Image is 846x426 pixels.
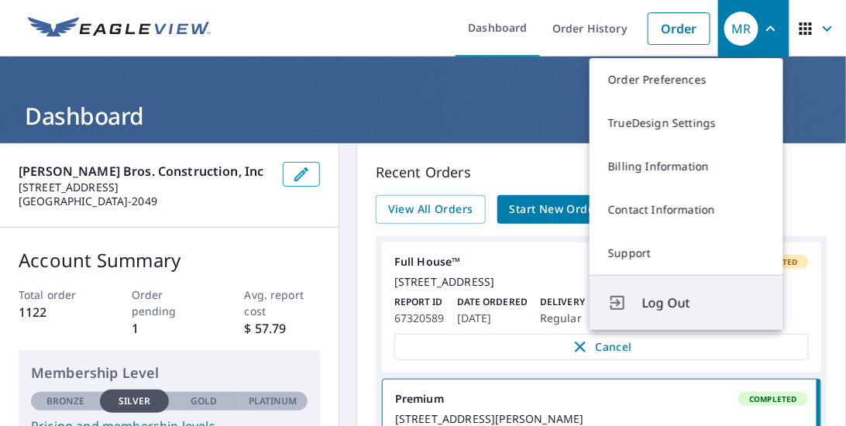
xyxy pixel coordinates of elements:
a: Support [590,232,783,275]
a: Contact Information [590,188,783,232]
p: [GEOGRAPHIC_DATA]-2049 [19,194,270,208]
div: [STREET_ADDRESS][PERSON_NAME] [395,412,808,426]
p: Bronze [46,394,85,408]
span: Log Out [642,294,765,312]
a: Billing Information [590,145,783,188]
p: Total order [19,287,94,303]
div: Full House™ [394,255,809,269]
a: View All Orders [376,195,486,224]
p: Avg. report cost [245,287,320,319]
h1: Dashboard [19,100,827,132]
div: MR [724,12,758,46]
a: Full House™Created[STREET_ADDRESS]Report ID67320589Date Ordered[DATE]DeliveryRegularCancel [382,242,821,373]
p: Membership Level [31,362,308,383]
p: Order pending [132,287,207,319]
p: [DATE] [457,309,528,328]
p: 67320589 [394,309,445,328]
span: View All Orders [388,200,473,219]
p: Silver [119,394,151,408]
a: Order Preferences [590,58,783,101]
p: $ 57.79 [245,319,320,338]
p: Report ID [394,295,445,309]
p: Date Ordered [457,295,528,309]
button: Cancel [394,334,809,360]
p: Regular [540,309,585,328]
p: Platinum [249,394,297,408]
a: Order [648,12,710,45]
div: [STREET_ADDRESS] [394,275,809,289]
a: Start New Order [497,195,612,224]
p: Gold [191,394,217,408]
span: Completed [740,393,806,404]
p: Delivery [540,295,585,309]
p: Recent Orders [376,162,827,183]
p: [STREET_ADDRESS] [19,180,270,194]
button: Log Out [590,275,783,330]
div: Premium [395,392,808,406]
a: TrueDesign Settings [590,101,783,145]
p: 1 [132,319,207,338]
p: Account Summary [19,246,320,274]
p: 1122 [19,303,94,321]
span: Cancel [411,338,793,356]
span: Start New Order [510,200,600,219]
p: [PERSON_NAME] Bros. Construction, Inc [19,162,270,180]
img: EV Logo [28,17,211,40]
